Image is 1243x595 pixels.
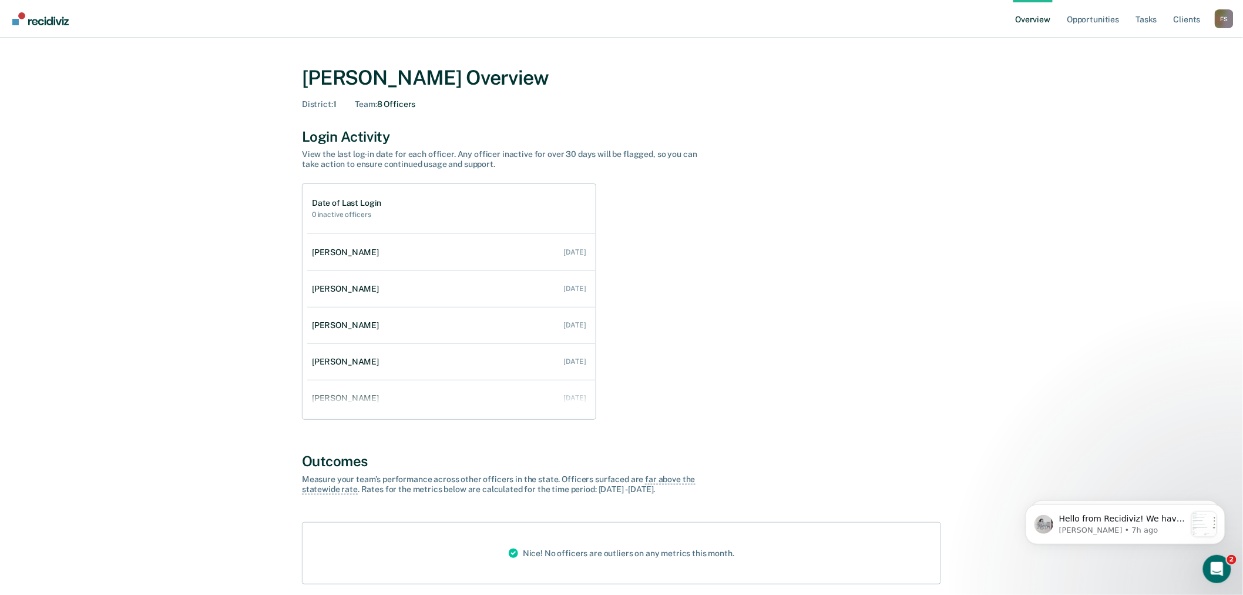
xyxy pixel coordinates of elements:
span: far above the statewide rate [302,474,696,494]
span: Team : [355,99,377,109]
span: 2 [1227,555,1237,564]
div: 1 [302,99,337,109]
iframe: Intercom notifications message [1008,481,1243,563]
div: [PERSON_NAME] Overview [302,66,941,90]
a: [PERSON_NAME] [DATE] [307,382,596,415]
div: [PERSON_NAME] [312,320,384,330]
div: Login Activity [302,128,941,145]
span: Hello from Recidiviz! We have some exciting news. Officers will now have their own Overview page ... [51,33,177,416]
a: [PERSON_NAME] [DATE] [307,236,596,269]
div: [PERSON_NAME] [312,393,384,403]
div: [PERSON_NAME] [312,357,384,367]
iframe: Intercom live chat [1203,555,1231,583]
div: [DATE] [564,248,586,256]
div: View the last log-in date for each officer. Any officer inactive for over 30 days will be flagged... [302,149,713,169]
h2: 0 inactive officers [312,210,381,219]
h1: Date of Last Login [312,198,381,208]
div: [DATE] [564,285,586,293]
div: F S [1215,9,1234,28]
p: Message from Kim, sent 7h ago [51,44,178,55]
div: [DATE] [564,357,586,366]
div: [DATE] [564,321,586,329]
div: [PERSON_NAME] [312,284,384,294]
span: District : [302,99,333,109]
div: Outcomes [302,453,941,470]
img: Recidiviz [12,12,69,25]
a: [PERSON_NAME] [DATE] [307,345,596,379]
a: [PERSON_NAME] [DATE] [307,272,596,306]
div: [DATE] [564,394,586,402]
div: [PERSON_NAME] [312,248,384,258]
div: Nice! No officers are outliers on any metrics this month. [499,523,744,584]
a: [PERSON_NAME] [DATE] [307,309,596,342]
div: 8 Officers [355,99,416,109]
div: Measure your team’s performance across other officer s in the state. Officer s surfaced are . Rat... [302,474,713,494]
button: Profile dropdown button [1215,9,1234,28]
